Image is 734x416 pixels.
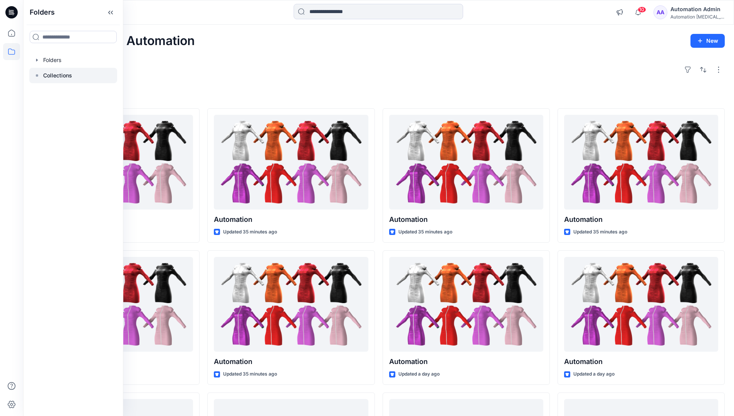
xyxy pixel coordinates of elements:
p: Updated a day ago [398,370,440,378]
a: Automation [214,257,368,352]
p: Automation [214,214,368,225]
p: Updated 35 minutes ago [573,228,627,236]
p: Collections [43,71,72,80]
span: 10 [638,7,646,13]
a: Automation [564,257,718,352]
a: Automation [564,115,718,210]
p: Updated 35 minutes ago [398,228,452,236]
p: Automation [389,214,543,225]
div: AA [653,5,667,19]
p: Automation [564,214,718,225]
button: New [690,34,725,48]
div: Automation Admin [670,5,724,14]
p: Automation [214,356,368,367]
p: Updated 35 minutes ago [223,228,277,236]
a: Automation [214,115,368,210]
p: Updated 35 minutes ago [223,370,277,378]
p: Automation [389,356,543,367]
a: Automation [389,115,543,210]
h4: Styles [32,91,725,101]
p: Automation [564,356,718,367]
p: Updated a day ago [573,370,615,378]
a: Automation [389,257,543,352]
div: Automation [MEDICAL_DATA]... [670,14,724,20]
